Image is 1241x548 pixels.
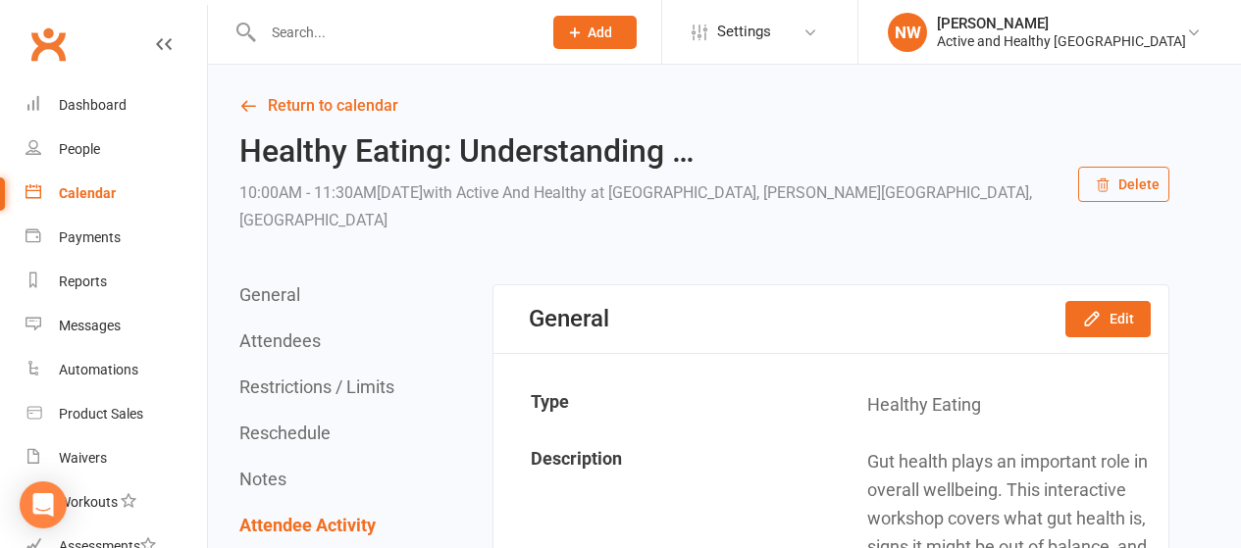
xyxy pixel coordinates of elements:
[26,304,207,348] a: Messages
[59,274,107,289] div: Reports
[20,481,67,528] div: Open Intercom Messenger
[495,377,830,433] td: Type
[717,10,771,54] span: Settings
[59,229,121,245] div: Payments
[832,377,1166,433] td: Healthy Eating
[529,305,609,332] div: General
[553,16,637,49] button: Add
[239,330,321,351] button: Attendees
[239,134,1078,169] h2: Healthy Eating: Understanding …
[59,494,118,510] div: Workouts
[1065,301,1151,336] button: Edit
[59,450,107,466] div: Waivers
[26,127,207,172] a: People
[26,83,207,127] a: Dashboard
[239,183,1032,229] span: at [GEOGRAPHIC_DATA], [PERSON_NAME][GEOGRAPHIC_DATA], [GEOGRAPHIC_DATA]
[24,20,73,69] a: Clubworx
[239,284,300,305] button: General
[59,318,121,333] div: Messages
[26,436,207,480] a: Waivers
[239,515,376,535] button: Attendee Activity
[26,260,207,304] a: Reports
[26,348,207,392] a: Automations
[239,92,1169,120] a: Return to calendar
[239,376,394,397] button: Restrictions / Limits
[26,172,207,216] a: Calendar
[888,13,927,52] div: NW
[937,15,1186,32] div: [PERSON_NAME]
[1078,167,1169,202] button: Delete
[26,216,207,260] a: Payments
[59,97,127,113] div: Dashboard
[588,25,612,40] span: Add
[239,423,331,443] button: Reschedule
[239,469,286,489] button: Notes
[59,141,100,157] div: People
[423,183,587,202] span: with Active And Healthy
[257,19,528,46] input: Search...
[59,406,143,422] div: Product Sales
[26,480,207,524] a: Workouts
[59,185,116,201] div: Calendar
[937,32,1186,50] div: Active and Healthy [GEOGRAPHIC_DATA]
[59,362,138,377] div: Automations
[239,179,1078,234] div: 10:00AM - 11:30AM[DATE]
[26,392,207,436] a: Product Sales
